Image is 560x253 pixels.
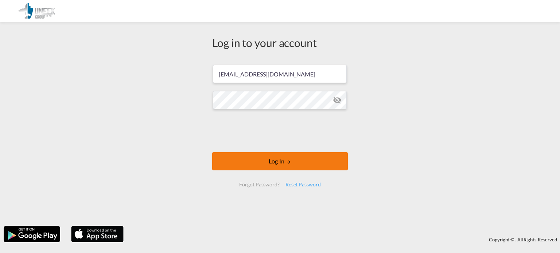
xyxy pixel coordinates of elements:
img: google.png [3,225,61,243]
div: Reset Password [283,178,324,191]
md-icon: icon-eye-off [333,96,342,104]
div: Copyright © . All Rights Reserved [127,233,560,246]
input: Enter email/phone number [213,65,347,83]
img: d96120a0acfa11edb9087d597448d221.png [11,3,60,19]
iframe: reCAPTCHA [225,116,335,145]
button: LOGIN [212,152,348,170]
div: Log in to your account [212,35,348,50]
img: apple.png [70,225,124,243]
div: Forgot Password? [236,178,282,191]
